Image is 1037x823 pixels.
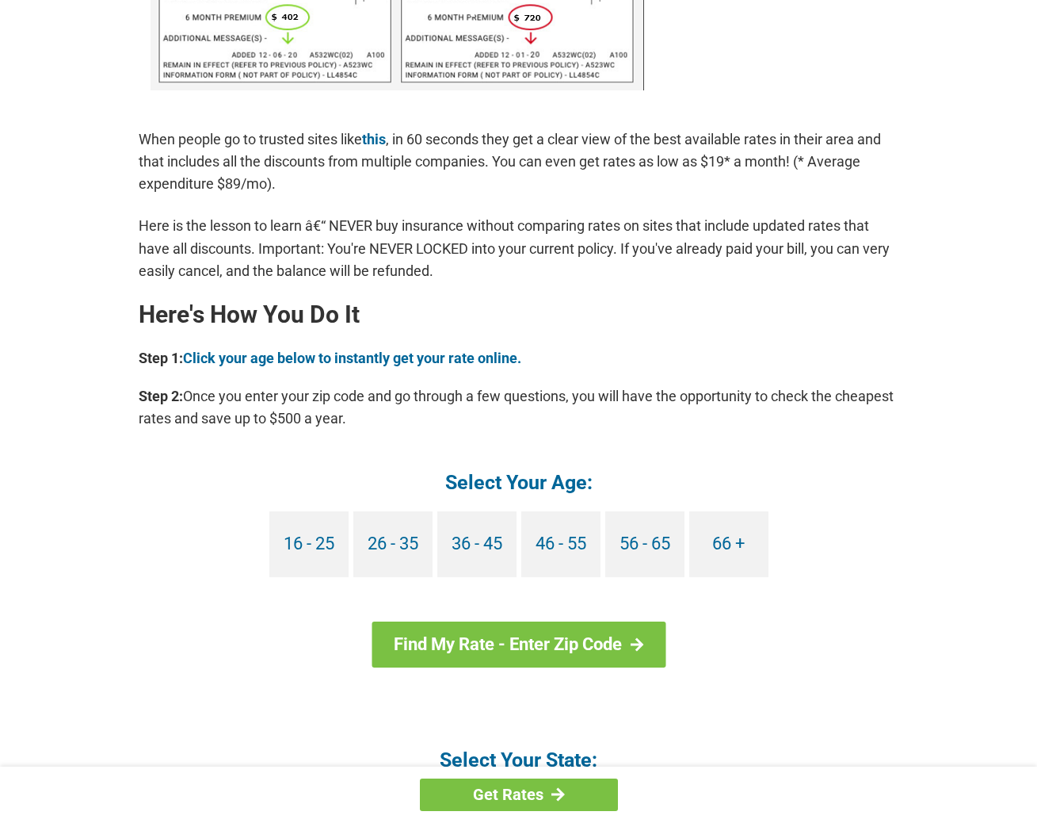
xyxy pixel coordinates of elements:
h2: Here's How You Do It [139,302,899,327]
a: 16 - 25 [269,511,349,577]
b: Step 1: [139,350,183,366]
a: Get Rates [420,779,618,811]
h4: Select Your Age: [139,469,899,496]
h4: Select Your State: [139,747,899,773]
a: 56 - 65 [605,511,684,577]
p: Once you enter your zip code and go through a few questions, you will have the opportunity to che... [139,385,899,430]
a: 46 - 55 [521,511,600,577]
a: Find My Rate - Enter Zip Code [372,622,665,668]
a: 66 + [689,511,768,577]
a: this [362,131,386,147]
a: Click your age below to instantly get your rate online. [183,350,521,366]
b: Step 2: [139,388,183,404]
p: When people go to trusted sites like , in 60 seconds they get a clear view of the best available ... [139,128,899,195]
a: 26 - 35 [353,511,433,577]
a: 36 - 45 [437,511,517,577]
p: Here is the lesson to learn â€“ NEVER buy insurance without comparing rates on sites that include... [139,215,899,281]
